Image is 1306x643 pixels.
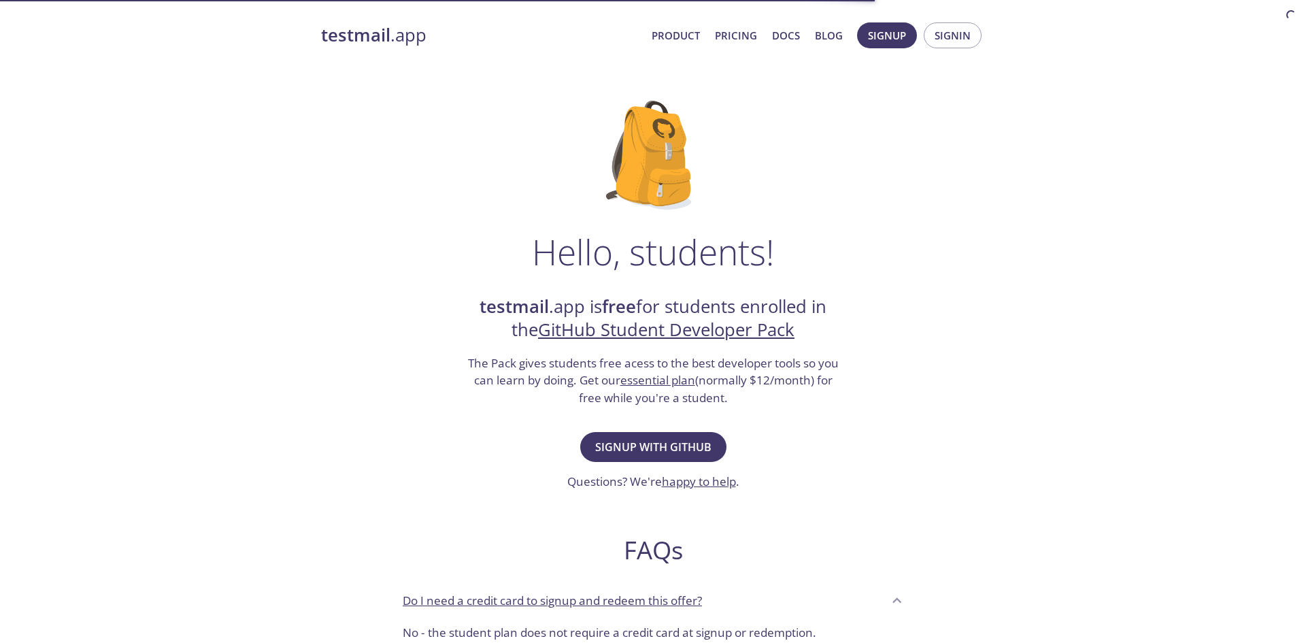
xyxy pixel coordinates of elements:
a: happy to help [662,474,736,489]
span: Signin [935,27,971,44]
strong: testmail [480,295,549,318]
a: Blog [815,27,843,44]
h3: Questions? We're . [567,473,739,491]
a: GitHub Student Developer Pack [538,318,794,342]
h3: The Pack gives students free acess to the best developer tools so you can learn by doing. Get our... [466,355,840,407]
h2: FAQs [392,535,914,565]
button: Signin [924,22,982,48]
h1: Hello, students! [532,231,774,272]
p: Do I need a credit card to signup and redeem this offer? [403,592,702,610]
strong: testmail [321,23,390,47]
h2: .app is for students enrolled in the [466,295,840,342]
a: essential plan [620,372,695,388]
span: Signup [868,27,906,44]
img: github-student-backpack.png [606,101,701,210]
span: Signup with GitHub [595,438,711,457]
strong: free [602,295,636,318]
div: Do I need a credit card to signup and redeem this offer? [392,582,914,619]
a: Product [652,27,700,44]
button: Signup with GitHub [580,432,726,462]
a: Docs [772,27,800,44]
a: Pricing [715,27,757,44]
a: testmail.app [321,24,641,47]
p: No - the student plan does not require a credit card at signup or redemption. [403,624,903,642]
button: Signup [857,22,917,48]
